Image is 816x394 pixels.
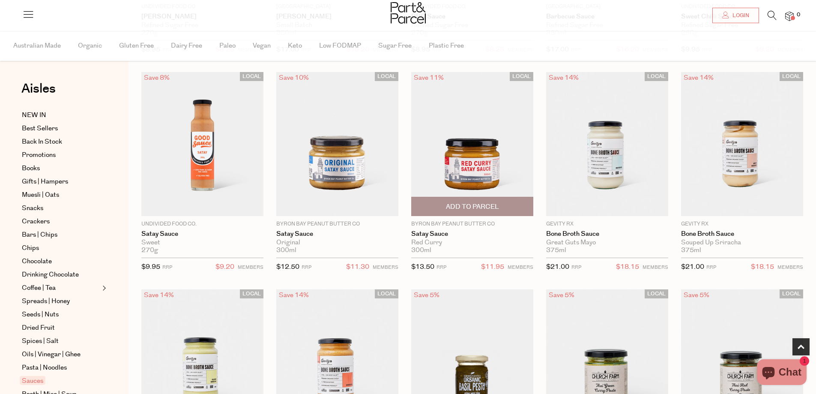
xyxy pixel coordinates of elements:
a: Snacks [22,203,100,214]
div: Save 14% [681,72,716,84]
a: Bone Broth Sauce [546,230,668,238]
span: LOCAL [645,289,668,298]
span: LOCAL [780,289,803,298]
span: $11.30 [346,262,369,273]
span: Paleo [219,31,236,61]
span: Snacks [22,203,43,214]
span: Spreads | Honey [22,296,70,307]
span: Best Sellers [22,123,58,134]
button: Expand/Collapse Coffee | Tea [100,283,106,293]
span: $13.50 [411,262,434,271]
span: Plastic Free [429,31,464,61]
span: Australian Made [13,31,61,61]
span: Coffee | Tea [22,283,56,293]
a: Bone Broth Sauce [681,230,803,238]
span: Vegan [253,31,271,61]
div: Save 14% [276,289,311,301]
a: Chips [22,243,100,253]
a: Aisles [21,82,56,104]
span: LOCAL [780,72,803,81]
span: Spices | Salt [22,336,59,346]
img: Satay Sauce [141,72,263,216]
a: Gifts | Hampers [22,177,100,187]
span: LOCAL [375,72,398,81]
span: LOCAL [240,72,263,81]
div: Save 10% [276,72,311,84]
a: Coffee | Tea [22,283,100,293]
small: RRP [302,264,311,271]
span: Muesli | Oats [22,190,59,200]
div: Save 5% [681,289,712,301]
span: Aisles [21,79,56,98]
span: Sauces [20,376,45,385]
p: Gevity RX [681,220,803,228]
a: Spices | Salt [22,336,100,346]
span: Login [730,12,749,19]
span: $21.00 [546,262,569,271]
a: Oils | Vinegar | Ghee [22,349,100,360]
span: Oils | Vinegar | Ghee [22,349,81,360]
span: $21.00 [681,262,704,271]
div: Save 11% [411,72,446,84]
a: Best Sellers [22,123,100,134]
div: Souped Up Sriracha [681,239,803,247]
span: Add To Parcel [446,202,499,211]
img: Bone Broth Sauce [681,72,803,216]
small: MEMBERS [373,264,398,271]
a: Spreads | Honey [22,296,100,307]
span: Pasta | Noodles [22,363,67,373]
span: Back In Stock [22,137,62,147]
small: MEMBERS [508,264,533,271]
span: Dried Fruit [22,323,55,333]
span: Keto [288,31,302,61]
img: Satay Sauce [411,72,533,216]
a: Chocolate [22,256,100,267]
span: Books [22,163,40,174]
img: Part&Parcel [391,2,426,24]
span: $18.15 [751,262,774,273]
img: Bone Broth Sauce [546,72,668,216]
span: 300ml [276,247,296,254]
a: Satay Sauce [276,230,398,238]
span: $11.95 [481,262,504,273]
span: Gluten Free [119,31,154,61]
span: 375ml [546,247,566,254]
span: Dairy Free [171,31,202,61]
span: LOCAL [510,72,533,81]
span: Drinking Chocolate [22,270,79,280]
span: Seeds | Nuts [22,310,59,320]
div: Red Curry [411,239,533,247]
small: RRP [706,264,716,271]
span: $18.15 [616,262,639,273]
div: Great Guts Mayo [546,239,668,247]
span: 0 [795,11,802,19]
a: Pasta | Noodles [22,363,100,373]
span: Promotions [22,150,56,160]
small: RRP [162,264,172,271]
small: MEMBERS [238,264,263,271]
span: Gifts | Hampers [22,177,68,187]
div: Save 5% [411,289,442,301]
p: Byron Bay Peanut Butter Co [276,220,398,228]
a: Seeds | Nuts [22,310,100,320]
a: Drinking Chocolate [22,270,100,280]
span: LOCAL [645,72,668,81]
span: Organic [78,31,102,61]
span: 300ml [411,247,431,254]
span: LOCAL [375,289,398,298]
a: 0 [785,12,794,21]
a: Login [712,8,759,23]
a: Bars | Chips [22,230,100,240]
a: Promotions [22,150,100,160]
img: Satay Sauce [276,72,398,216]
small: RRP [571,264,581,271]
p: Gevity RX [546,220,668,228]
span: Chips [22,243,39,253]
a: Muesli | Oats [22,190,100,200]
a: Back In Stock [22,137,100,147]
p: Undivided Food Co. [141,220,263,228]
span: Sugar Free [378,31,412,61]
span: 375ml [681,247,701,254]
a: Dried Fruit [22,323,100,333]
a: Crackers [22,217,100,227]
